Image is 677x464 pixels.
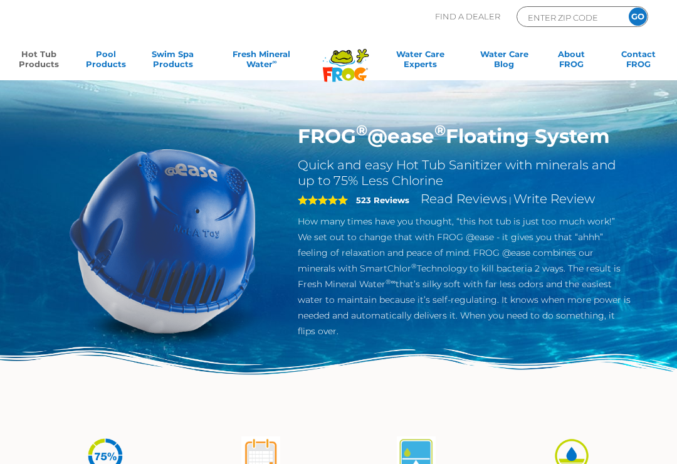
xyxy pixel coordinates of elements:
span: 5 [298,195,348,205]
sup: ® [411,262,417,270]
input: GO [629,8,647,26]
a: Water CareExperts [377,49,463,74]
img: hot-tub-product-atease-system.png [46,124,279,357]
a: ContactFROG [612,49,664,74]
sup: ® [356,121,367,139]
a: Fresh MineralWater∞ [214,49,309,74]
sup: ® [434,121,446,139]
sup: ∞ [273,58,277,65]
strong: 523 Reviews [356,195,409,205]
a: PoolProducts [80,49,132,74]
h2: Quick and easy Hot Tub Sanitizer with minerals and up to 75% Less Chlorine [298,157,631,189]
h1: FROG @ease Floating System [298,124,631,148]
sup: ®∞ [386,278,396,286]
img: Frog Products Logo [316,33,375,82]
a: Hot TubProducts [13,49,65,74]
a: Water CareBlog [478,49,530,74]
a: Write Review [513,191,595,206]
a: Read Reviews [421,191,507,206]
a: Swim SpaProducts [147,49,199,74]
a: AboutFROG [545,49,597,74]
span: | [509,195,512,205]
p: Find A Dealer [435,6,500,27]
p: How many times have you thought, “this hot tub is just too much work!” We set out to change that ... [298,214,631,339]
